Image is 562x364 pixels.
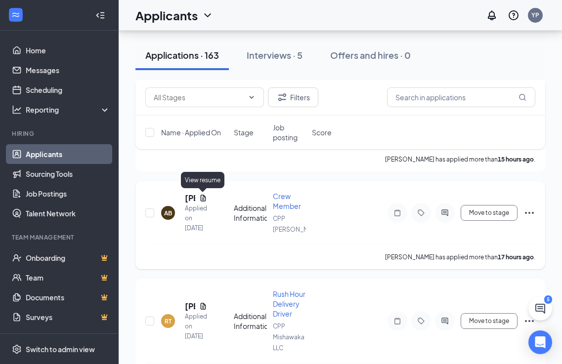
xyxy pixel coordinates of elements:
[185,203,207,233] div: Applied on [DATE]
[26,80,110,100] a: Scheduling
[273,192,301,210] span: Crew Member
[26,307,110,327] a: SurveysCrown
[12,344,22,354] svg: Settings
[461,205,518,221] button: Move to stage
[439,317,451,325] svg: ActiveChat
[185,193,195,203] h5: [PERSON_NAME]
[273,289,305,318] span: Rush Hour Delivery Driver
[199,302,207,310] svg: Document
[461,313,518,329] button: Move to stage
[185,312,207,341] div: Applied on [DATE]
[26,164,110,184] a: Sourcing Tools
[391,209,403,217] svg: Note
[415,209,427,217] svg: Tag
[247,49,303,61] div: Interviews · 5
[26,344,95,354] div: Switch to admin view
[415,317,427,325] svg: Tag
[268,87,318,107] button: Filter Filters
[12,129,108,138] div: Hiring
[26,40,110,60] a: Home
[391,317,403,325] svg: Note
[312,127,332,137] span: Score
[165,317,172,325] div: RT
[276,91,288,103] svg: Filter
[181,172,224,188] div: View resume
[508,9,519,21] svg: QuestionInfo
[202,9,214,21] svg: ChevronDown
[531,11,539,19] div: YP
[145,49,219,61] div: Applications · 163
[498,253,534,261] b: 17 hours ago
[385,155,535,163] p: [PERSON_NAME] has applied more than .
[528,297,552,321] button: ChatActive
[439,209,451,217] svg: ActiveChat
[26,144,110,164] a: Applicants
[273,122,306,142] span: Job posting
[26,60,110,80] a: Messages
[486,9,498,21] svg: Notifications
[544,295,552,304] div: 5
[26,287,110,307] a: DocumentsCrown
[273,215,322,233] span: CPP [PERSON_NAME]
[26,105,111,115] div: Reporting
[161,127,221,137] span: Name · Applied On
[234,127,254,137] span: Stage
[523,315,535,327] svg: Ellipses
[519,93,526,101] svg: MagnifyingGlass
[498,156,534,163] b: 15 hours ago
[164,209,172,217] div: AB
[534,303,546,315] svg: ChatActive
[185,301,195,312] h5: [PERSON_NAME]
[12,233,108,242] div: Team Management
[330,49,411,61] div: Offers and hires · 0
[273,323,304,352] span: CPP Mishawaka LLC
[154,92,244,103] input: All Stages
[234,311,267,331] div: Additional Information
[385,253,535,261] p: [PERSON_NAME] has applied more than .
[234,203,267,223] div: Additional Information
[248,93,256,101] svg: ChevronDown
[12,105,22,115] svg: Analysis
[528,330,552,354] div: Open Intercom Messenger
[26,203,110,223] a: Talent Network
[199,194,207,202] svg: Document
[387,87,535,107] input: Search in applications
[11,10,21,20] svg: WorkstreamLogo
[95,10,105,20] svg: Collapse
[26,184,110,203] a: Job Postings
[135,7,198,24] h1: Applicants
[26,268,110,287] a: TeamCrown
[26,248,110,268] a: OnboardingCrown
[523,207,535,219] svg: Ellipses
